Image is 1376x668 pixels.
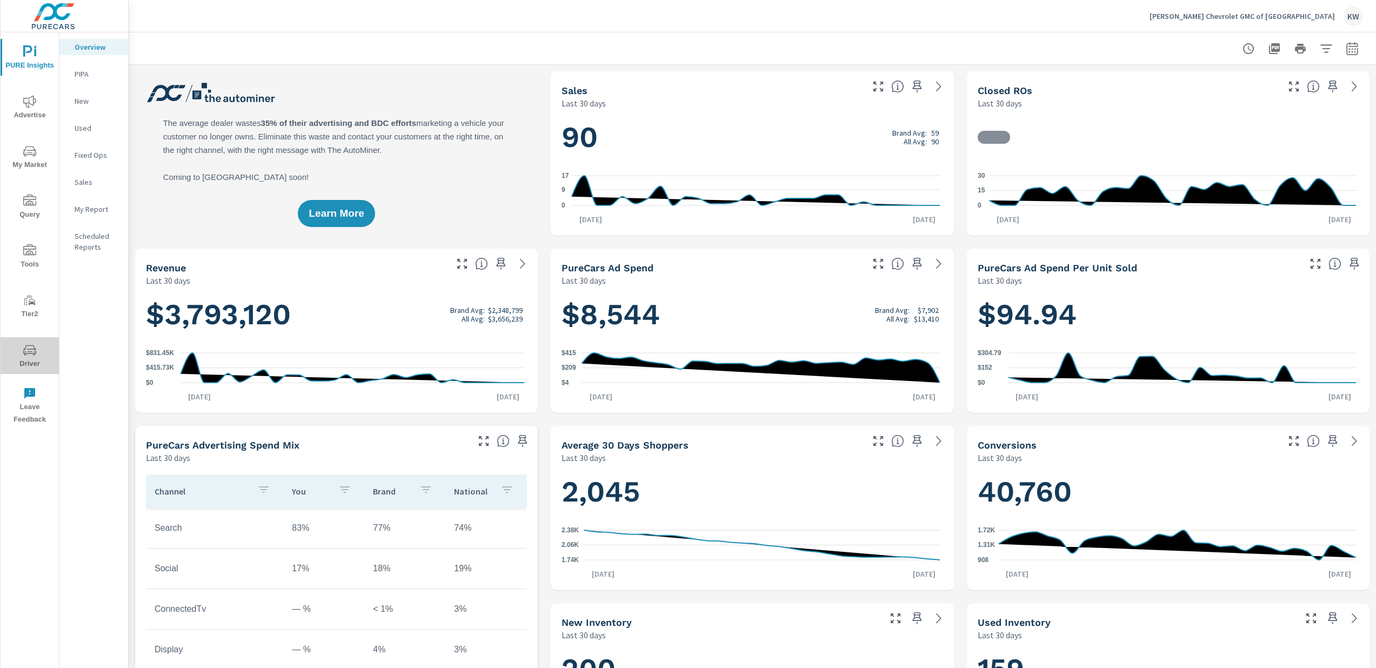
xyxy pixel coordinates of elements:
h5: New Inventory [562,617,632,628]
p: Channel [155,486,249,497]
div: New [59,93,128,109]
button: Make Fullscreen [1307,255,1324,272]
p: $13,410 [914,315,939,323]
p: All Avg: [904,137,927,146]
p: Fixed Ops [75,150,119,161]
p: [DATE] [1008,391,1046,402]
h1: 2,045 [562,473,943,510]
p: Scheduled Reports [75,231,119,252]
p: Overview [75,42,119,52]
span: Save this to your personalized report [1324,610,1341,627]
div: KW [1344,6,1363,26]
span: My Market [4,145,56,171]
td: Social [146,555,283,582]
button: Make Fullscreen [870,432,887,450]
td: — % [283,596,364,623]
div: My Report [59,201,128,217]
h5: PureCars Ad Spend Per Unit Sold [978,262,1137,273]
text: 2.38K [562,526,579,534]
p: [DATE] [989,214,1027,225]
text: $0 [978,379,985,386]
p: My Report [75,204,119,215]
text: 2.06K [562,541,579,549]
span: Number of Repair Orders Closed by the selected dealership group over the selected time range. [So... [1307,80,1320,93]
p: Last 30 days [562,274,606,287]
p: Last 30 days [146,451,190,464]
button: Make Fullscreen [1285,432,1302,450]
p: Brand Avg: [875,306,910,315]
td: < 1% [364,596,445,623]
p: You [292,486,330,497]
div: Overview [59,39,128,55]
div: nav menu [1,32,59,430]
h5: Used Inventory [978,617,1051,628]
text: 1.74K [562,556,579,564]
text: $0 [146,379,153,386]
p: [DATE] [998,569,1036,579]
h5: Conversions [978,439,1037,451]
p: 59 [931,129,939,137]
p: [DATE] [1321,391,1359,402]
h5: PureCars Ad Spend [562,262,653,273]
p: Sales [75,177,119,188]
p: Last 30 days [146,274,190,287]
h5: Closed ROs [978,85,1032,96]
button: Learn More [298,200,375,227]
span: Average cost of advertising per each vehicle sold at the dealer over the selected date range. The... [1328,257,1341,270]
p: [DATE] [582,391,620,402]
p: 90 [931,137,939,146]
text: 9 [562,186,565,193]
td: 74% [445,515,526,542]
span: Save this to your personalized report [1324,432,1341,450]
td: ConnectedTv [146,596,283,623]
span: PURE Insights [4,45,56,72]
button: Make Fullscreen [870,78,887,95]
p: Last 30 days [562,629,606,642]
p: $7,902 [918,306,939,315]
p: [DATE] [1321,214,1359,225]
td: Display [146,636,283,663]
button: Make Fullscreen [887,610,904,627]
a: See more details in report [514,255,531,272]
p: New [75,96,119,106]
span: Number of vehicles sold by the dealership over the selected date range. [Source: This data is sou... [891,80,904,93]
span: Save this to your personalized report [1324,78,1341,95]
text: 0 [562,202,565,209]
p: Brand [373,486,411,497]
p: Last 30 days [978,451,1022,464]
div: Used [59,120,128,136]
text: $209 [562,364,576,372]
td: — % [283,636,364,663]
text: 1.31K [978,542,995,549]
td: Search [146,515,283,542]
span: Save this to your personalized report [909,78,926,95]
button: Make Fullscreen [1302,610,1320,627]
span: Save this to your personalized report [514,432,531,450]
text: $4 [562,379,569,386]
td: 3% [445,596,526,623]
span: Leave Feedback [4,387,56,426]
p: [DATE] [905,214,943,225]
p: Last 30 days [562,451,606,464]
p: [DATE] [572,214,610,225]
a: See more details in report [1346,432,1363,450]
span: Save this to your personalized report [909,432,926,450]
h5: PureCars Advertising Spend Mix [146,439,299,451]
button: "Export Report to PDF" [1264,38,1285,59]
span: The number of dealer-specified goals completed by a visitor. [Source: This data is provided by th... [1307,435,1320,447]
text: 1.72K [978,526,995,534]
text: 908 [978,556,988,564]
h1: 90 [562,119,943,156]
a: See more details in report [930,78,947,95]
p: Last 30 days [562,97,606,110]
a: See more details in report [930,610,947,627]
p: Used [75,123,119,133]
p: [DATE] [905,391,943,402]
p: All Avg: [462,315,485,323]
p: PIPA [75,69,119,79]
p: [DATE] [584,569,622,579]
a: See more details in report [930,255,947,272]
p: [PERSON_NAME] Chevrolet GMC of [GEOGRAPHIC_DATA] [1150,11,1335,21]
td: 4% [364,636,445,663]
span: This table looks at how you compare to the amount of budget you spend per channel as opposed to y... [497,435,510,447]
